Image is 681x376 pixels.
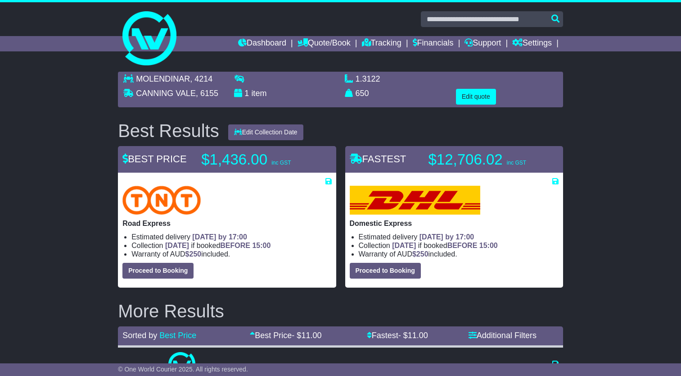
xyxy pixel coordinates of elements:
img: TNT Domestic: Road Express [122,186,201,215]
span: if booked [392,242,497,249]
button: Edit Collection Date [228,124,303,140]
span: 15:00 [479,242,498,249]
button: Proceed to Booking [350,263,421,279]
span: [DATE] by 17:00 [192,233,247,241]
div: Best Results [113,121,224,141]
span: 15:00 [252,242,271,249]
p: $12,706.02 [428,151,541,169]
span: item [251,89,266,98]
span: inc GST [271,160,291,166]
span: if booked [165,242,271,249]
span: FASTEST [350,153,406,165]
span: 250 [189,250,202,258]
span: 11.00 [301,331,321,340]
span: , 4214 [190,74,212,83]
span: [DATE] [392,242,416,249]
span: inc GST [507,160,526,166]
li: Estimated delivery [359,233,559,241]
span: 250 [416,250,428,258]
button: Proceed to Booking [122,263,194,279]
li: Warranty of AUD included. [131,250,331,258]
span: BEFORE [220,242,250,249]
span: © One World Courier 2025. All rights reserved. [118,366,248,373]
span: - $ [292,331,321,340]
span: [DATE] [165,242,189,249]
p: Road Express [122,219,331,228]
a: Best Price [159,331,196,340]
span: 650 [356,89,369,98]
span: $ [412,250,428,258]
a: Settings [512,36,552,51]
span: $ [185,250,202,258]
a: Quote/Book [298,36,351,51]
a: Dashboard [238,36,286,51]
span: 1.3122 [356,74,380,83]
h2: More Results [118,301,563,321]
span: 11.00 [408,331,428,340]
li: Warranty of AUD included. [359,250,559,258]
p: Domestic Express [350,219,559,228]
a: Tracking [362,36,401,51]
span: - $ [398,331,428,340]
a: Additional Filters [469,331,537,340]
li: Estimated delivery [131,233,331,241]
a: Financials [413,36,454,51]
img: DHL: Domestic Express [350,186,480,215]
span: CANNING VALE [136,89,196,98]
a: Fastest- $11.00 [367,331,428,340]
span: 1 [244,89,249,98]
button: Edit quote [456,89,496,105]
p: $1,436.00 [201,151,314,169]
li: Collection [131,241,331,250]
span: BEFORE [447,242,478,249]
span: , 6155 [196,89,218,98]
a: Support [465,36,501,51]
span: [DATE] by 17:00 [419,233,474,241]
span: MOLENDINAR [136,74,190,83]
span: Sorted by [122,331,157,340]
a: Best Price- $11.00 [250,331,321,340]
span: BEST PRICE [122,153,186,165]
li: Collection [359,241,559,250]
